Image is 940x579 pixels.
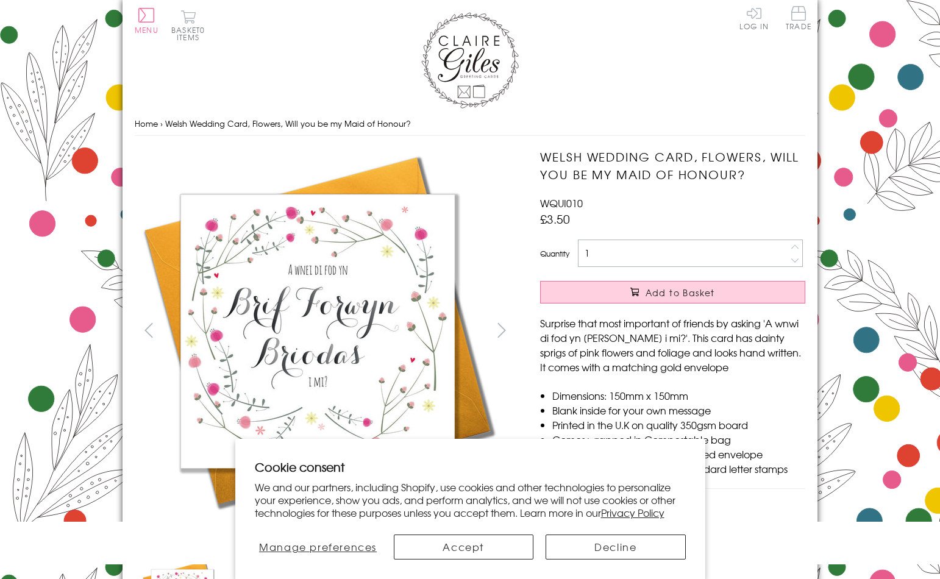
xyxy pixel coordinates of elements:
[160,118,163,129] span: ›
[786,6,811,32] a: Trade
[254,535,381,559] button: Manage preferences
[786,6,811,30] span: Trade
[540,196,583,210] span: WQUI010
[646,286,715,299] span: Add to Basket
[394,535,533,559] button: Accept
[546,535,685,559] button: Decline
[488,316,516,344] button: next
[540,248,569,259] label: Quantity
[177,24,205,43] span: 0 items
[601,505,664,520] a: Privacy Policy
[552,417,805,432] li: Printed in the U.K on quality 350gsm board
[540,281,805,304] button: Add to Basket
[540,148,805,183] h1: Welsh Wedding Card, Flowers, Will you be my Maid of Honour?
[135,118,158,129] a: Home
[135,8,158,34] button: Menu
[135,112,805,137] nav: breadcrumbs
[165,118,411,129] span: Welsh Wedding Card, Flowers, Will you be my Maid of Honour?
[135,316,162,344] button: prev
[421,12,519,108] img: Claire Giles Greetings Cards
[135,148,500,514] img: Welsh Wedding Card, Flowers, Will you be my Maid of Honour?
[255,458,686,475] h2: Cookie consent
[739,6,769,30] a: Log In
[540,316,805,374] p: Surprise that most important of friends by asking 'A wnwi di fod yn [PERSON_NAME] i mi?'. This ca...
[552,388,805,403] li: Dimensions: 150mm x 150mm
[552,403,805,417] li: Blank inside for your own message
[552,432,805,447] li: Comes wrapped in Compostable bag
[255,481,686,519] p: We and our partners, including Shopify, use cookies and other technologies to personalize your ex...
[259,539,377,554] span: Manage preferences
[540,210,570,227] span: £3.50
[171,10,205,41] button: Basket0 items
[135,24,158,35] span: Menu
